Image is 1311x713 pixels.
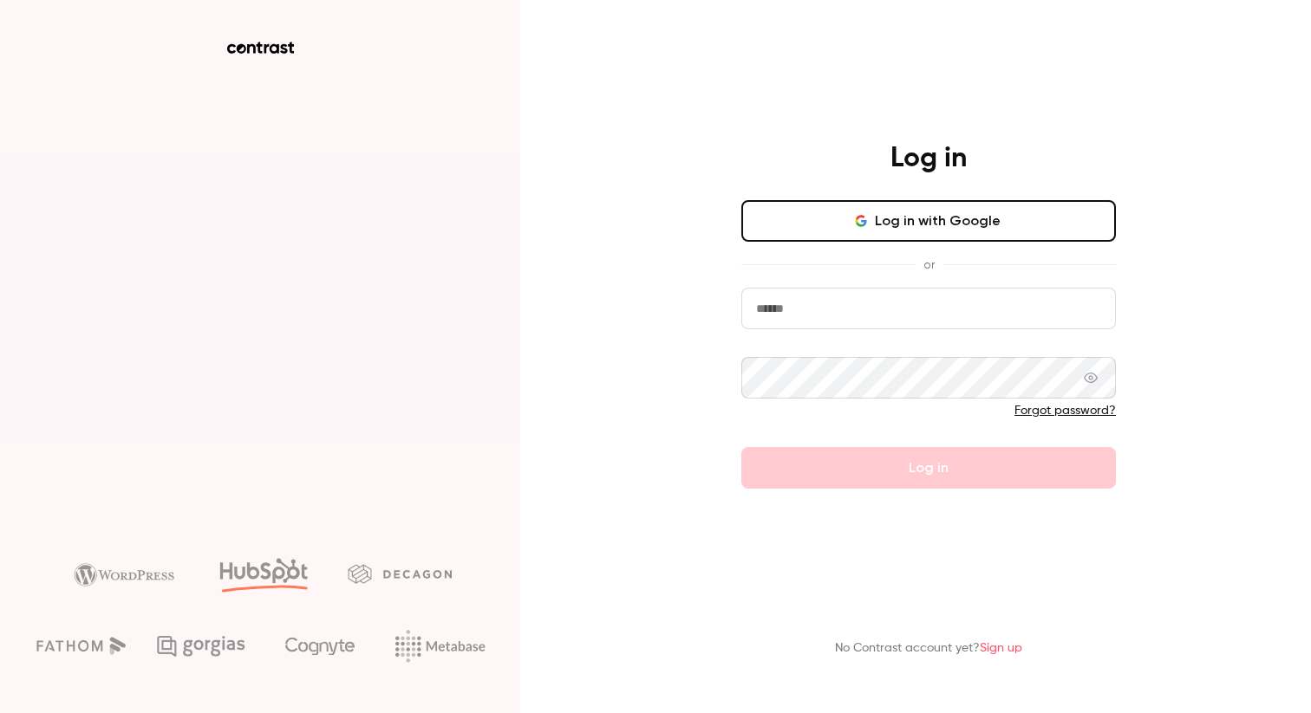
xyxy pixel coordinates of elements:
img: decagon [348,564,452,583]
p: No Contrast account yet? [835,639,1022,658]
h4: Log in [890,141,967,176]
button: Log in with Google [741,200,1116,242]
a: Sign up [980,642,1022,654]
span: or [915,256,943,274]
a: Forgot password? [1014,405,1116,417]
